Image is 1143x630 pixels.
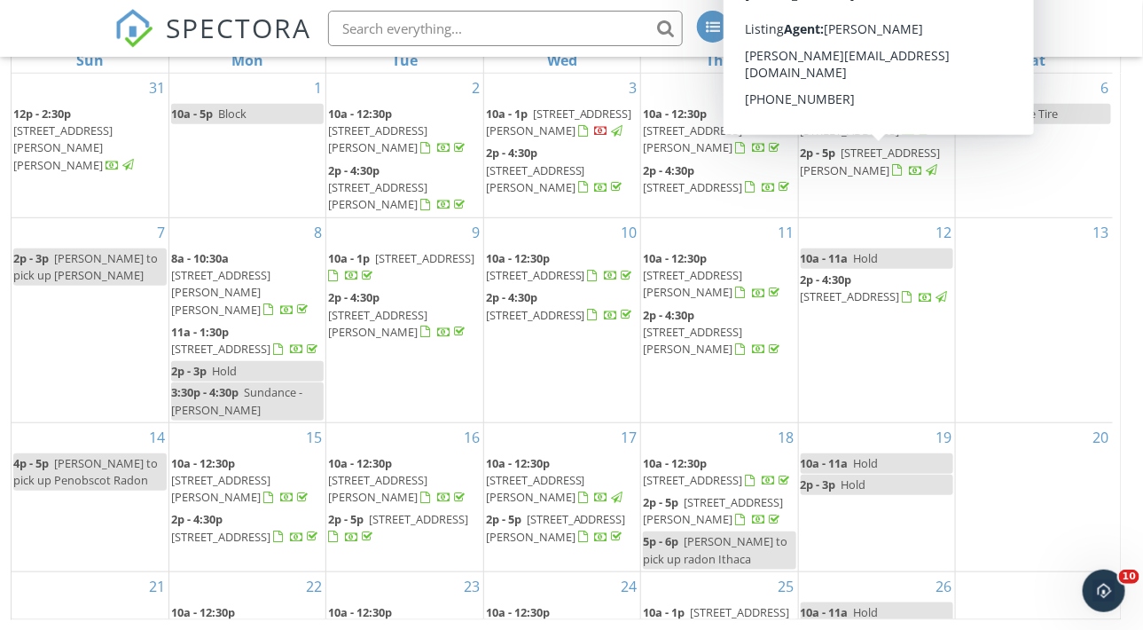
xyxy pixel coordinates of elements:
a: 10a - 12:30p [STREET_ADDRESS][PERSON_NAME] [486,455,626,505]
a: 12p - 2:30p [STREET_ADDRESS][PERSON_NAME][PERSON_NAME] [13,106,137,173]
span: Sundance - [PERSON_NAME] [171,384,302,417]
span: 10 [1119,570,1139,584]
a: Friday [864,48,889,73]
a: 2p - 4:30p [STREET_ADDRESS] [801,270,953,308]
span: [STREET_ADDRESS][PERSON_NAME][PERSON_NAME] [171,267,270,317]
a: 2p - 5p [STREET_ADDRESS][PERSON_NAME] [801,143,953,181]
span: [STREET_ADDRESS] [375,250,474,266]
span: [PERSON_NAME] to pick up [PERSON_NAME] [13,250,158,283]
a: 2p - 5p [STREET_ADDRESS][PERSON_NAME] [801,145,941,177]
a: 2p - 5p [STREET_ADDRESS][PERSON_NAME] [486,511,626,544]
a: 8a - 10:30a [STREET_ADDRESS][PERSON_NAME][PERSON_NAME] [171,248,324,321]
span: [STREET_ADDRESS][PERSON_NAME][PERSON_NAME] [13,122,113,172]
span: 2p - 5p [486,511,521,527]
span: 10a - 5p [171,106,213,122]
a: 8a - 10:30a [STREET_ADDRESS][PERSON_NAME][PERSON_NAME] [171,250,311,318]
span: [STREET_ADDRESS][PERSON_NAME] [643,324,742,357]
span: 10a - 12:30p [171,455,235,471]
a: 10a - 12:30p [STREET_ADDRESS][PERSON_NAME] [328,455,468,505]
span: [STREET_ADDRESS][PERSON_NAME] [643,267,742,300]
td: Go to September 19, 2025 [798,422,955,571]
span: [STREET_ADDRESS][PERSON_NAME] [328,307,427,340]
span: 10a - 1p [328,250,370,266]
a: Go to September 24, 2025 [617,572,640,601]
td: Go to September 10, 2025 [483,218,640,423]
td: Go to August 31, 2025 [12,74,168,218]
span: [STREET_ADDRESS][PERSON_NAME] [643,494,783,527]
span: 12p - 2:30p [13,106,71,122]
span: [STREET_ADDRESS][PERSON_NAME] [328,122,427,155]
a: Go to September 23, 2025 [460,572,483,601]
a: 11a - 1:30p [STREET_ADDRESS] [171,324,321,357]
div: [PERSON_NAME] [889,11,1004,28]
a: Go to September 14, 2025 [145,423,168,452]
a: Go to September 13, 2025 [1090,218,1113,247]
span: [STREET_ADDRESS] [643,472,742,488]
a: 2p - 4:30p [STREET_ADDRESS] [801,272,951,304]
span: [STREET_ADDRESS][PERSON_NAME] [171,472,270,505]
td: Go to September 13, 2025 [956,218,1113,423]
span: [STREET_ADDRESS] [369,511,468,527]
span: [PERSON_NAME] to pick up Penobscot Radon [13,455,158,488]
span: [STREET_ADDRESS] [801,122,900,138]
a: 2p - 4:30p [STREET_ADDRESS][PERSON_NAME] [328,287,481,343]
a: 2p - 4:30p [STREET_ADDRESS] [486,289,636,322]
a: 10a - 12:30p [STREET_ADDRESS][PERSON_NAME] [643,106,783,155]
a: Go to September 2, 2025 [468,74,483,102]
a: Go to September 16, 2025 [460,423,483,452]
span: 2p - 5p [801,145,836,161]
td: Go to September 15, 2025 [168,422,325,571]
span: 10a - 12:30p [801,106,865,122]
span: [STREET_ADDRESS] [643,179,742,195]
span: 2p - 3p [171,363,207,379]
span: [STREET_ADDRESS] [690,604,789,620]
td: Go to September 12, 2025 [798,218,955,423]
a: Go to September 19, 2025 [932,423,955,452]
span: [STREET_ADDRESS][PERSON_NAME] [486,106,632,138]
a: 10a - 1p [STREET_ADDRESS] [328,250,474,283]
img: The Best Home Inspection Software - Spectora [114,9,153,48]
a: Go to September 6, 2025 [1098,74,1113,102]
span: 2p - 3p [13,250,49,266]
a: 2p - 4:30p [STREET_ADDRESS][PERSON_NAME] [486,143,638,199]
span: 10a - 12:30p [643,250,707,266]
a: Thursday [702,48,737,73]
a: 2p - 4:30p [STREET_ADDRESS][PERSON_NAME] [328,161,481,217]
a: 2p - 4:30p [STREET_ADDRESS] [643,162,793,195]
span: 2p - 5p [328,511,364,527]
input: Search everything... [328,11,683,46]
td: Go to September 3, 2025 [483,74,640,218]
span: [STREET_ADDRESS][PERSON_NAME] [328,179,427,212]
a: 10a - 12:30p [STREET_ADDRESS][PERSON_NAME] [171,455,311,505]
span: 10a - 12:30p [328,604,392,620]
span: 10a - 12:30p [171,604,235,620]
span: 2p - 4:30p [328,289,380,305]
a: 2p - 5p [STREET_ADDRESS] [328,509,481,547]
a: Go to September 5, 2025 [940,74,955,102]
a: Go to September 20, 2025 [1090,423,1113,452]
a: 10a - 12:30p [STREET_ADDRESS][PERSON_NAME] [328,104,481,160]
a: 11a - 1:30p [STREET_ADDRESS] [171,322,324,360]
a: Go to September 26, 2025 [932,572,955,601]
a: 10a - 1p [STREET_ADDRESS] [328,248,481,287]
a: 2p - 4:30p [STREET_ADDRESS] [171,509,324,547]
iframe: Intercom live chat [1083,570,1125,612]
a: Go to September 3, 2025 [625,74,640,102]
a: 2p - 4:30p [STREET_ADDRESS] [171,511,321,544]
span: 2p - 4:30p [801,272,852,287]
span: 10a - 12:30p [643,106,707,122]
span: [PERSON_NAME] to pick up radon Ithaca [643,533,787,566]
a: 2p - 4:30p [STREET_ADDRESS][PERSON_NAME] [643,307,783,357]
td: Go to September 18, 2025 [641,422,798,571]
span: 2p - 4:30p [171,511,223,527]
a: 10a - 12:30p [STREET_ADDRESS][PERSON_NAME] [486,453,638,509]
span: 2p - 4:30p [486,145,537,161]
span: [STREET_ADDRESS] [486,307,585,323]
div: McNamara Inspections [840,28,1017,46]
a: 10a - 12:30p [STREET_ADDRESS] [801,106,934,138]
span: 10a - 12:30p [328,106,392,122]
td: Go to September 11, 2025 [641,218,798,423]
td: Go to September 14, 2025 [12,422,168,571]
a: 2p - 5p [STREET_ADDRESS][PERSON_NAME] [643,494,783,527]
span: [STREET_ADDRESS][PERSON_NAME] [328,472,427,505]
